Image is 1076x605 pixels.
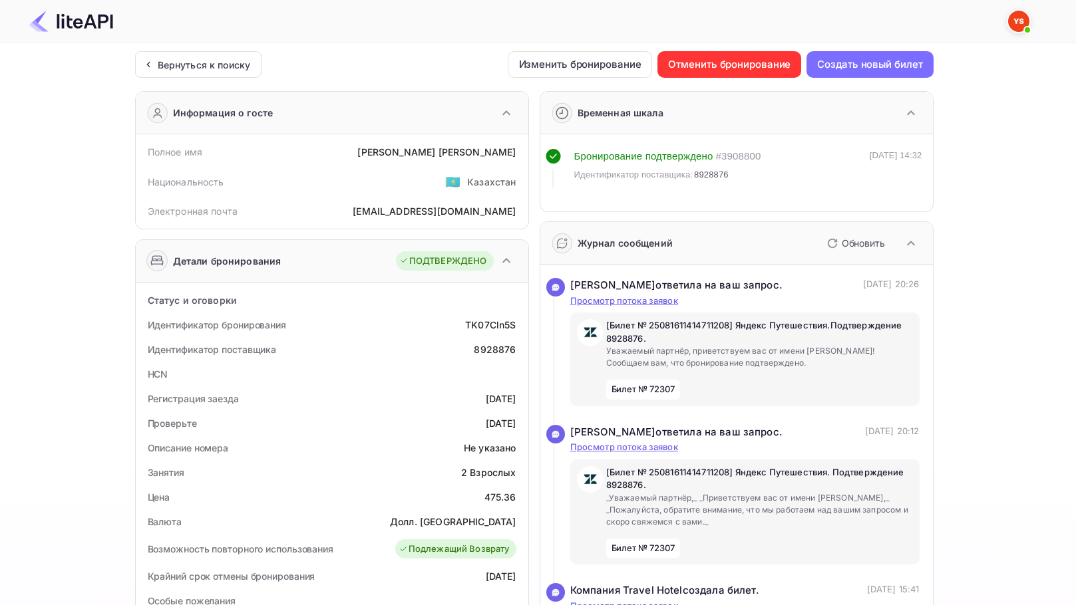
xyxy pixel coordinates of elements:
ya-tr-span: Полное имя [148,146,203,158]
ya-tr-span: Национальность [148,176,224,187]
ya-tr-span: Журнал сообщений [578,237,673,249]
ya-tr-span: Занятия [148,467,184,478]
ya-tr-span: Взрослых [470,467,516,478]
div: [DATE] [486,392,516,406]
ya-tr-span: Информация о госте [173,106,273,120]
img: AwvSTEc2VUhQAAAAAElFTkSuQmCC [577,319,604,346]
ya-tr-span: [PERSON_NAME] [570,425,656,440]
ya-tr-span: Просмотр потока заявок [570,441,678,452]
ya-tr-span: HCN [148,368,168,380]
ya-tr-span: ответила на ваш запрос. [655,425,782,440]
div: # 3908800 [715,149,761,164]
ya-tr-span: [EMAIL_ADDRESS][DOMAIN_NAME] [353,205,516,217]
ya-tr-span: Обновить [842,237,885,249]
button: Изменить бронирование [508,51,653,78]
ya-tr-span: Подлежащий Возврату [409,543,510,556]
ya-tr-span: Статус и оговорки [148,295,238,306]
ya-tr-span: Подтверждение 8928876. [606,320,902,344]
span: Билет № 72307 [606,539,681,558]
div: [DATE] [486,416,516,430]
div: 8928876 [474,342,516,356]
ya-tr-span: 2 [461,467,467,478]
ya-tr-span: [Билет № 25081611414711208] Яндекс Путешествия. [606,320,830,330]
ya-tr-span: TK07Cln5S [465,319,516,330]
ya-tr-span: [DATE] 14:32 [870,150,922,160]
ya-tr-span: Идентификатор бронирования [148,319,286,330]
ya-tr-span: Цена [148,491,170,503]
ya-tr-span: Валюта [148,516,182,527]
ya-tr-span: Сообщаем вам, что бронирование подтверждено. [606,358,807,368]
ya-tr-span: Детали бронирования [173,254,281,268]
ya-tr-span: Вернуться к поиску [158,59,251,70]
ya-tr-span: [DATE] 20:12 [865,425,920,436]
ya-tr-span: Уважаемый партнёр, приветствуем вас от имени [PERSON_NAME]! [606,346,875,356]
img: AwvSTEc2VUhQAAAAAElFTkSuQmCC [577,466,604,493]
ya-tr-span: Электронная почта [148,205,238,217]
button: Создать новый билет [807,51,933,78]
ya-tr-span: ПОДТВЕРЖДЕНО [409,255,487,268]
ya-tr-span: [DATE] 20:26 [863,279,920,289]
ya-tr-span: 8928876 [694,170,729,180]
div: 475.36 [484,490,516,504]
ya-tr-span: Крайний срок отмены бронирования [148,570,315,582]
span: США [445,170,460,193]
div: [DATE] [486,569,516,583]
img: Логотип LiteAPI [29,11,113,32]
ya-tr-span: Компания Travel Hotel [570,583,683,598]
ya-tr-span: создала билет. [683,583,759,598]
ya-tr-span: Изменить бронирование [519,56,641,73]
ya-tr-span: Идентификатор поставщика [148,344,277,355]
ya-tr-span: Просмотр потока заявок [570,295,678,306]
ya-tr-span: 🇰🇿 [445,174,460,189]
ya-tr-span: Казахстан [467,176,516,187]
ya-tr-span: Описание номера [148,442,229,453]
ya-tr-span: Регистрация заезда [148,393,239,404]
ya-tr-span: [PERSON_NAME] [570,278,656,293]
ya-tr-span: Создать новый билет [817,56,922,73]
ya-tr-span: Отменить бронирование [668,56,791,73]
img: Служба Поддержки Яндекса [1008,11,1029,32]
button: Отменить бронирование [657,51,801,78]
ya-tr-span: [PERSON_NAME] [357,146,435,158]
ya-tr-span: Билет № 72307 [612,384,675,394]
ya-tr-span: [PERSON_NAME] [439,146,516,158]
ya-tr-span: подтверждено [645,150,713,162]
ya-tr-span: Идентификатор поставщика: [574,170,693,180]
ya-tr-span: Долл. [GEOGRAPHIC_DATA] [390,516,516,527]
ya-tr-span: [DATE] 15:41 [867,584,920,594]
p: [Билет № 25081611414711208] Яндекс Путешествия. Подтверждение 8928876. [606,466,913,492]
ya-tr-span: Не указано [464,442,516,453]
ya-tr-span: Бронирование [574,150,643,162]
button: Обновить [819,233,890,254]
ya-tr-span: ответила на ваш запрос. [655,278,782,293]
ya-tr-span: Проверьте [148,418,197,429]
ya-tr-span: Возможность повторного использования [148,543,333,554]
ya-tr-span: Временная шкала [578,107,663,118]
ya-tr-span: _Уважаемый партнёр,_ _Приветствуем вас от имени [PERSON_NAME],_ _Пожалуйста, обратите внимание, ч... [606,493,908,527]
